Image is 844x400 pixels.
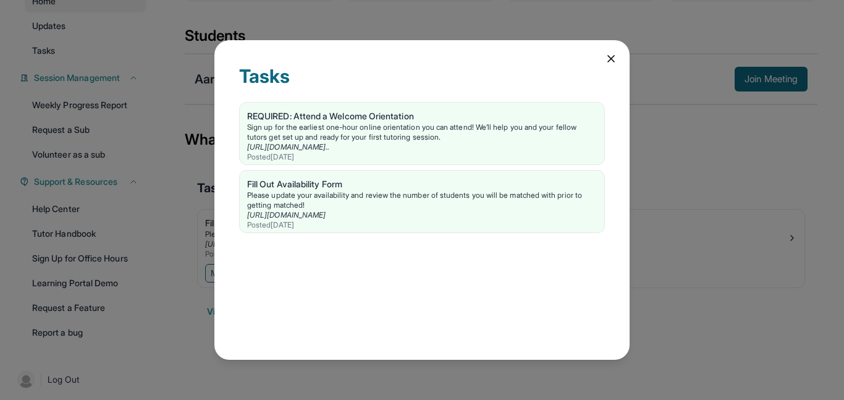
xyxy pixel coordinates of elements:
a: [URL][DOMAIN_NAME].. [247,142,329,151]
div: REQUIRED: Attend a Welcome Orientation [247,110,597,122]
div: Fill Out Availability Form [247,178,597,190]
a: [URL][DOMAIN_NAME] [247,210,326,219]
div: Posted [DATE] [247,152,597,162]
div: Sign up for the earliest one-hour online orientation you can attend! We’ll help you and your fell... [247,122,597,142]
a: REQUIRED: Attend a Welcome OrientationSign up for the earliest one-hour online orientation you ca... [240,103,604,164]
div: Posted [DATE] [247,220,597,230]
div: Tasks [239,65,605,102]
a: Fill Out Availability FormPlease update your availability and review the number of students you w... [240,171,604,232]
div: Please update your availability and review the number of students you will be matched with prior ... [247,190,597,210]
